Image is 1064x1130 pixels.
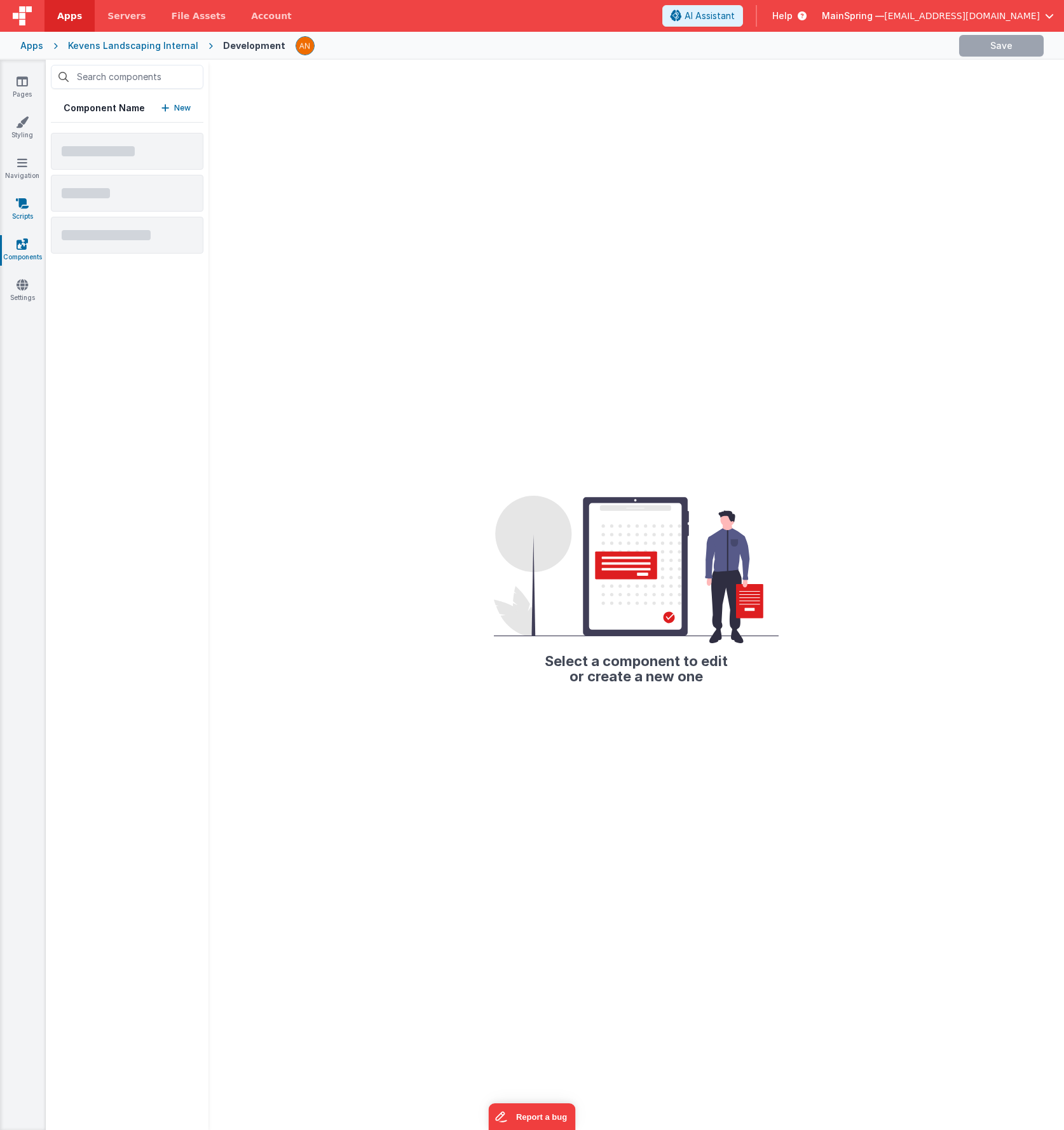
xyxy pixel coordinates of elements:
span: Apps [57,10,82,22]
button: MainSpring — [EMAIL_ADDRESS][DOMAIN_NAME] [822,10,1054,22]
div: Apps [20,39,43,52]
button: AI Assistant [662,5,743,27]
button: Save [959,35,1044,57]
input: Search components [51,65,203,89]
span: AI Assistant [685,10,735,22]
button: New [161,102,191,114]
iframe: Marker.io feedback button [489,1103,576,1130]
span: MainSpring — [822,10,884,22]
p: New [174,102,191,114]
div: Development [223,39,285,52]
h5: Component Name [64,102,145,114]
img: 63cd5caa8a31f9d016618d4acf466499 [296,37,314,55]
span: Servers [107,10,146,22]
div: Kevens Landscaping Internal [68,39,198,52]
span: [EMAIL_ADDRESS][DOMAIN_NAME] [884,10,1040,22]
span: File Assets [172,10,226,22]
span: Help [772,10,793,22]
h2: Select a component to edit or create a new one [494,643,779,684]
